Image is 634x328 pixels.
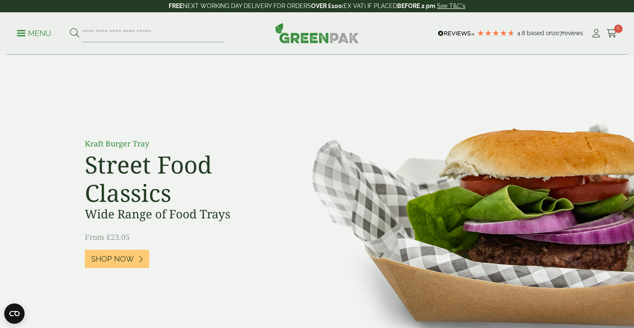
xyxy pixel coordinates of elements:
[606,27,617,40] a: 0
[85,232,130,242] span: From £23.05
[275,23,359,43] img: GreenPak Supplies
[91,254,134,264] span: Shop Now
[85,150,275,207] h2: Street Food Classics
[606,29,617,38] i: Cart
[553,30,562,36] span: 207
[614,25,623,33] span: 0
[591,29,601,38] i: My Account
[17,28,51,37] a: Menu
[85,207,275,221] h3: Wide Range of Food Trays
[17,28,51,39] p: Menu
[438,30,475,36] img: REVIEWS.io
[437,3,465,9] a: See T&C's
[477,29,515,37] div: 4.79 Stars
[169,3,183,9] strong: FREE
[311,3,342,9] strong: OVER £100
[397,3,435,9] strong: BEFORE 2 pm
[85,138,275,149] p: Kraft Burger Tray
[85,250,149,268] a: Shop Now
[517,30,527,36] span: 4.8
[562,30,583,36] span: reviews
[527,30,553,36] span: Based on
[4,303,25,324] button: Open CMP widget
